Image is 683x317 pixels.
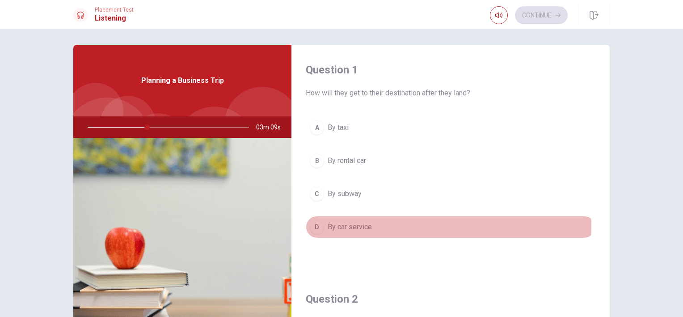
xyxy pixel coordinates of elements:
[310,120,324,135] div: A
[310,220,324,234] div: D
[310,187,324,201] div: C
[306,216,595,238] button: DBy car service
[95,7,134,13] span: Placement Test
[306,150,595,172] button: BBy rental car
[306,292,595,306] h4: Question 2
[95,13,134,24] h1: Listening
[310,154,324,168] div: B
[328,188,362,199] span: By subway
[306,63,595,77] h4: Question 1
[306,116,595,139] button: ABy taxi
[306,88,595,99] span: How will they get to their destination after they land?
[141,75,224,86] span: Planning a Business Trip
[328,222,372,232] span: By car service
[306,183,595,205] button: CBy subway
[256,116,288,138] span: 03m 09s
[328,155,366,166] span: By rental car
[328,122,349,133] span: By taxi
